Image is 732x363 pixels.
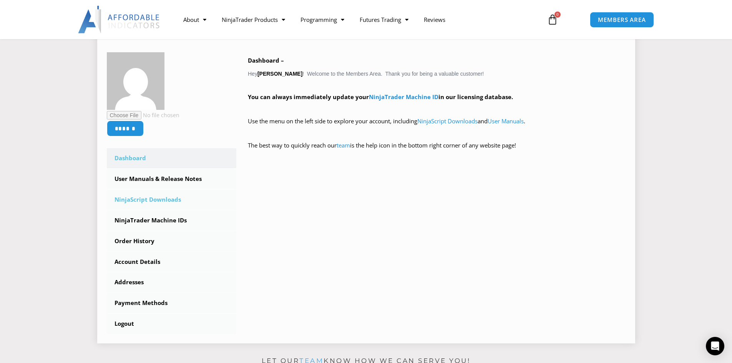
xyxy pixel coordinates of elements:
[176,11,538,28] nav: Menu
[107,148,237,334] nav: Account pages
[598,17,646,23] span: MEMBERS AREA
[293,11,352,28] a: Programming
[706,337,724,355] div: Open Intercom Messenger
[107,293,237,313] a: Payment Methods
[176,11,214,28] a: About
[248,93,513,101] strong: You can always immediately update your in our licensing database.
[248,116,626,138] p: Use the menu on the left side to explore your account, including and .
[248,56,284,64] b: Dashboard –
[536,8,569,31] a: 0
[590,12,654,28] a: MEMBERS AREA
[107,231,237,251] a: Order History
[488,117,524,125] a: User Manuals
[337,141,350,149] a: team
[248,55,626,162] div: Hey ! Welcome to the Members Area. Thank you for being a valuable customer!
[352,11,416,28] a: Futures Trading
[107,169,237,189] a: User Manuals & Release Notes
[107,211,237,230] a: NinjaTrader Machine IDs
[107,314,237,334] a: Logout
[248,140,626,162] p: The best way to quickly reach our is the help icon in the bottom right corner of any website page!
[416,11,453,28] a: Reviews
[369,93,438,101] a: NinjaTrader Machine ID
[417,117,478,125] a: NinjaScript Downloads
[214,11,293,28] a: NinjaTrader Products
[78,6,161,33] img: LogoAI | Affordable Indicators – NinjaTrader
[107,190,237,210] a: NinjaScript Downloads
[107,148,237,168] a: Dashboard
[107,272,237,292] a: Addresses
[554,12,561,18] span: 0
[107,52,164,110] img: 842d4880f17937e980a275f8b77523be8d85a7b2f58b4847f41fd4c6351bd382
[107,252,237,272] a: Account Details
[257,71,302,77] strong: [PERSON_NAME]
